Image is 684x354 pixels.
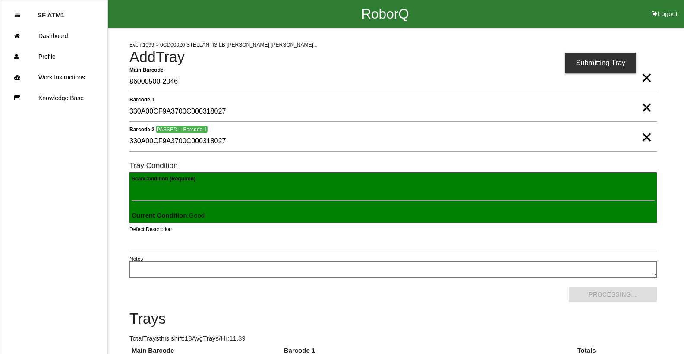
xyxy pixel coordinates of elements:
span: Clear Input [641,120,652,137]
a: Knowledge Base [0,88,107,108]
input: Required [129,72,657,92]
p: SF ATM1 [38,5,65,19]
b: Current Condition [132,212,187,219]
span: Clear Input [641,60,652,78]
div: Close [15,5,20,25]
span: : Good [132,212,205,219]
a: Dashboard [0,25,107,46]
a: Work Instructions [0,67,107,88]
h4: Trays [129,311,657,327]
span: Event 1099 > 0CD00020 STELLANTIS LB [PERSON_NAME] [PERSON_NAME]... [129,42,318,48]
p: Total Trays this shift: 18 Avg Trays /Hr: 11.39 [129,334,657,344]
h6: Tray Condition [129,161,657,170]
b: Barcode 2 [129,126,154,132]
b: Main Barcode [129,66,164,73]
b: Barcode 1 [129,96,154,102]
label: Notes [129,255,143,263]
b: Scan Condition (Required) [132,176,195,182]
a: Profile [0,46,107,67]
h4: Add Tray [129,49,657,66]
span: Clear Input [641,90,652,107]
div: Submitting Tray [565,53,636,73]
span: PASSED = Barcode 1 [156,126,207,133]
label: Defect Description [129,225,172,233]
